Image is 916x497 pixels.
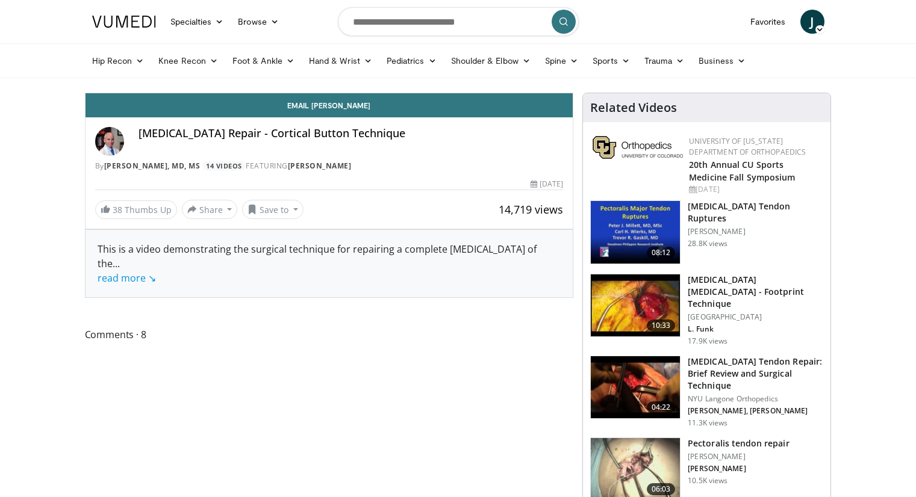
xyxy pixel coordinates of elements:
p: NYU Langone Orthopedics [688,394,823,404]
p: [PERSON_NAME] [688,227,823,236]
a: Sports [585,49,637,73]
div: [DATE] [531,179,563,190]
h3: Pectoralis tendon repair [688,437,789,449]
p: [PERSON_NAME] [688,464,789,474]
p: [GEOGRAPHIC_DATA] [688,312,823,322]
a: Trauma [637,49,692,73]
p: [PERSON_NAME], [PERSON_NAME] [688,406,823,416]
a: Spine [538,49,585,73]
img: 159936_0000_1.png.150x105_q85_crop-smart_upscale.jpg [591,201,680,264]
a: Browse [231,10,286,34]
a: Pediatrics [379,49,444,73]
a: Business [691,49,753,73]
div: This is a video demonstrating the surgical technique for repairing a complete [MEDICAL_DATA] of the [98,242,561,285]
div: [DATE] [689,184,821,195]
span: Comments 8 [85,327,574,342]
p: 10.5K views [688,476,728,486]
a: Hip Recon [85,49,152,73]
button: Save to [242,200,304,219]
a: Shoulder & Elbow [444,49,538,73]
h3: [MEDICAL_DATA] Tendon Repair: Brief Review and Surgical Technique [688,356,823,392]
a: Knee Recon [151,49,225,73]
a: 38 Thumbs Up [95,200,177,219]
img: Picture_9_1_3.png.150x105_q85_crop-smart_upscale.jpg [591,274,680,337]
span: 14,719 views [499,202,563,217]
h3: [MEDICAL_DATA] Tendon Ruptures [688,200,823,224]
a: Favorites [743,10,793,34]
a: Specialties [163,10,231,34]
p: 17.9K views [688,336,728,346]
h4: Related Videos [590,100,677,115]
span: 04:22 [647,401,676,413]
span: 06:03 [647,483,676,495]
a: 20th Annual CU Sports Medicine Fall Symposium [689,159,795,183]
span: 08:12 [647,247,676,259]
h4: [MEDICAL_DATA] Repair - Cortical Button Technique [139,127,564,140]
input: Search topics, interventions [338,7,579,36]
span: 38 [113,204,122,215]
a: [PERSON_NAME], MD, MS [104,161,201,171]
a: University of [US_STATE] Department of Orthopaedics [689,136,806,157]
a: J [800,10,824,34]
a: 04:22 [MEDICAL_DATA] Tendon Repair: Brief Review and Surgical Technique NYU Langone Orthopedics [... [590,356,823,428]
img: E-HI8y-Omg85H4KX4xMDoxOmdtO40mAx.150x105_q85_crop-smart_upscale.jpg [591,356,680,419]
span: 10:33 [647,319,676,332]
img: 355603a8-37da-49b6-856f-e00d7e9307d3.png.150x105_q85_autocrop_double_scale_upscale_version-0.2.png [593,136,683,159]
p: [PERSON_NAME] [688,452,789,461]
a: 08:12 [MEDICAL_DATA] Tendon Ruptures [PERSON_NAME] 28.8K views [590,200,823,264]
p: L. Funk [688,324,823,334]
div: By FEATURING [95,161,564,171]
img: VuMedi Logo [92,16,156,28]
img: Avatar [95,127,124,156]
a: [PERSON_NAME] [288,161,352,171]
a: Email [PERSON_NAME] [86,93,573,117]
h3: [MEDICAL_DATA] [MEDICAL_DATA] - Footprint Technique [688,274,823,310]
a: 14 Videos [202,161,246,171]
a: read more ↘ [98,271,156,285]
a: Foot & Ankle [225,49,302,73]
p: 11.3K views [688,418,728,428]
p: 28.8K views [688,239,728,248]
button: Share [182,200,238,219]
a: Hand & Wrist [302,49,379,73]
a: 10:33 [MEDICAL_DATA] [MEDICAL_DATA] - Footprint Technique [GEOGRAPHIC_DATA] L. Funk 17.9K views [590,274,823,346]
